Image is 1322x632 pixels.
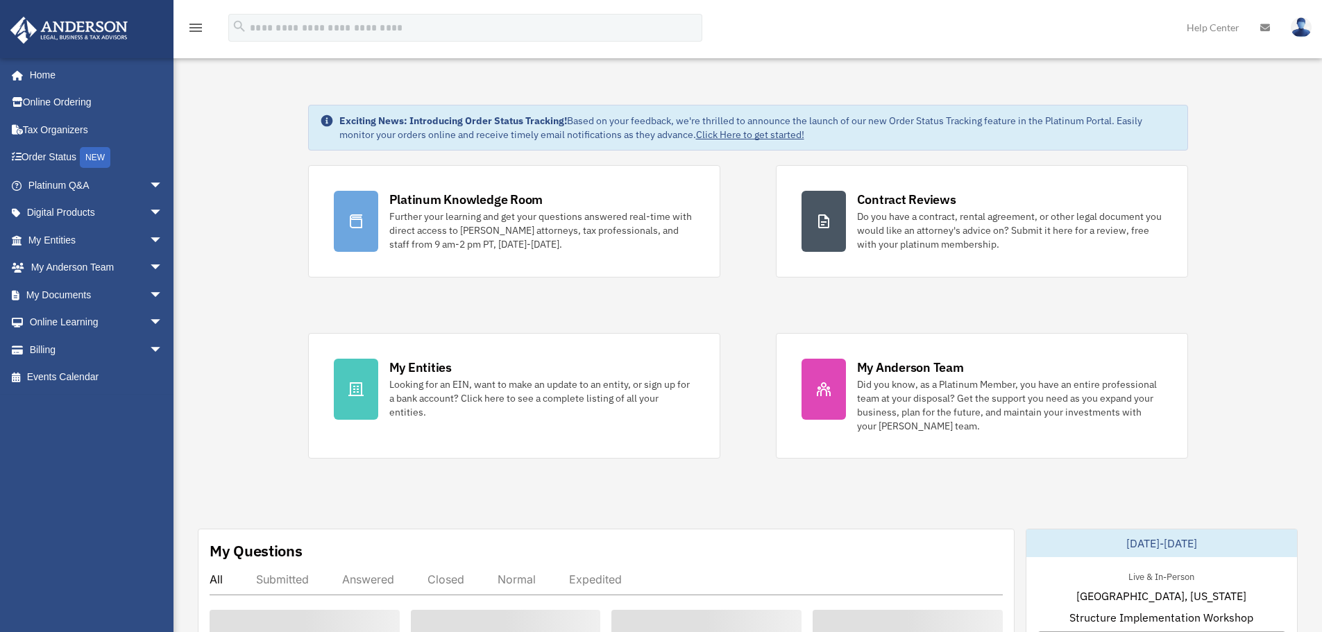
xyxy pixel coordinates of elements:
span: Structure Implementation Workshop [1069,609,1253,626]
div: Live & In-Person [1117,568,1205,583]
div: Submitted [256,572,309,586]
a: My Documentsarrow_drop_down [10,281,184,309]
a: Online Ordering [10,89,184,117]
a: Tax Organizers [10,116,184,144]
div: My Entities [389,359,452,376]
a: Events Calendar [10,364,184,391]
span: arrow_drop_down [149,199,177,228]
div: Closed [427,572,464,586]
a: Billingarrow_drop_down [10,336,184,364]
div: Based on your feedback, we're thrilled to announce the launch of our new Order Status Tracking fe... [339,114,1176,142]
a: My Entitiesarrow_drop_down [10,226,184,254]
a: Platinum Knowledge Room Further your learning and get your questions answered real-time with dire... [308,165,720,277]
div: My Anderson Team [857,359,964,376]
div: Contract Reviews [857,191,956,208]
img: Anderson Advisors Platinum Portal [6,17,132,44]
span: arrow_drop_down [149,309,177,337]
div: My Questions [210,540,303,561]
span: arrow_drop_down [149,171,177,200]
div: Platinum Knowledge Room [389,191,543,208]
a: Home [10,61,177,89]
a: Contract Reviews Do you have a contract, rental agreement, or other legal document you would like... [776,165,1188,277]
i: menu [187,19,204,36]
div: Looking for an EIN, want to make an update to an entity, or sign up for a bank account? Click her... [389,377,695,419]
div: Further your learning and get your questions answered real-time with direct access to [PERSON_NAM... [389,210,695,251]
span: arrow_drop_down [149,254,177,282]
a: Platinum Q&Aarrow_drop_down [10,171,184,199]
a: Order StatusNEW [10,144,184,172]
a: Digital Productsarrow_drop_down [10,199,184,227]
div: Normal [498,572,536,586]
div: Expedited [569,572,622,586]
span: arrow_drop_down [149,336,177,364]
div: Answered [342,572,394,586]
div: [DATE]-[DATE] [1026,529,1297,557]
img: User Pic [1291,17,1312,37]
i: search [232,19,247,34]
strong: Exciting News: Introducing Order Status Tracking! [339,114,567,127]
span: [GEOGRAPHIC_DATA], [US_STATE] [1076,588,1246,604]
div: NEW [80,147,110,168]
span: arrow_drop_down [149,281,177,309]
span: arrow_drop_down [149,226,177,255]
a: Online Learningarrow_drop_down [10,309,184,336]
a: menu [187,24,204,36]
div: Do you have a contract, rental agreement, or other legal document you would like an attorney's ad... [857,210,1162,251]
a: My Entities Looking for an EIN, want to make an update to an entity, or sign up for a bank accoun... [308,333,720,459]
a: Click Here to get started! [696,128,804,141]
div: Did you know, as a Platinum Member, you have an entire professional team at your disposal? Get th... [857,377,1162,433]
a: My Anderson Team Did you know, as a Platinum Member, you have an entire professional team at your... [776,333,1188,459]
a: My Anderson Teamarrow_drop_down [10,254,184,282]
div: All [210,572,223,586]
